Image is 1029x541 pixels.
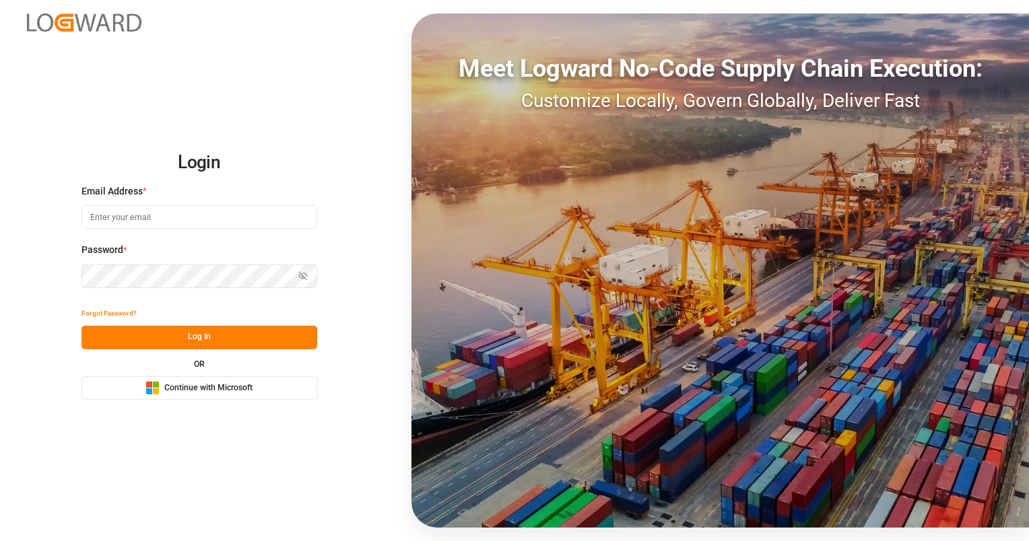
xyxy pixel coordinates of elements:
[81,184,143,199] span: Email Address
[164,382,253,394] span: Continue with Microsoft
[81,141,317,184] h2: Login
[27,13,141,32] img: Logward_new_orange.png
[81,302,137,326] button: Forgot Password?
[411,50,1029,87] div: Meet Logward No-Code Supply Chain Execution:
[81,243,123,257] span: Password
[411,87,1029,115] div: Customize Locally, Govern Globally, Deliver Fast
[81,205,317,229] input: Enter your email
[81,376,317,400] button: Continue with Microsoft
[194,360,205,368] small: OR
[81,326,317,349] button: Log In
